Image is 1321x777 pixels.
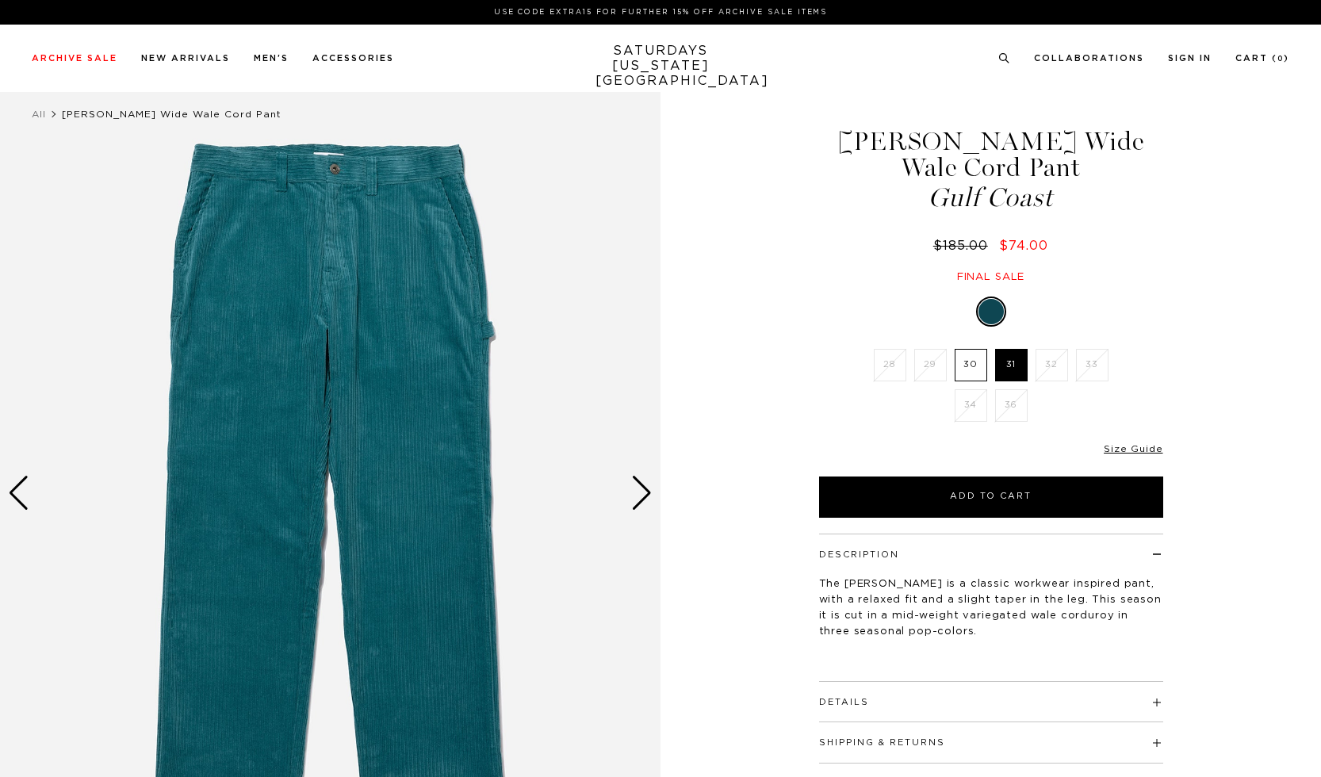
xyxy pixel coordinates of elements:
[1235,54,1289,63] a: Cart (0)
[817,185,1166,211] span: Gulf Coast
[819,698,869,706] button: Details
[312,54,394,63] a: Accessories
[933,239,994,252] del: $185.00
[1277,55,1284,63] small: 0
[1034,54,1144,63] a: Collaborations
[32,54,117,63] a: Archive Sale
[62,109,281,119] span: [PERSON_NAME] Wide Wale Cord Pant
[819,477,1163,518] button: Add to Cart
[817,128,1166,211] h1: [PERSON_NAME] Wide Wale Cord Pant
[819,550,899,559] button: Description
[1104,444,1162,454] a: Size Guide
[819,738,945,747] button: Shipping & Returns
[141,54,230,63] a: New Arrivals
[32,109,46,119] a: All
[995,349,1028,381] label: 31
[595,44,726,89] a: SATURDAYS[US_STATE][GEOGRAPHIC_DATA]
[817,270,1166,284] div: Final sale
[819,576,1163,640] p: The [PERSON_NAME] is a classic workwear inspired pant, with a relaxed fit and a slight taper in t...
[1168,54,1212,63] a: Sign In
[955,349,987,381] label: 30
[38,6,1283,18] p: Use Code EXTRA15 for Further 15% Off Archive Sale Items
[254,54,289,63] a: Men's
[999,239,1048,252] span: $74.00
[631,476,653,511] div: Next slide
[8,476,29,511] div: Previous slide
